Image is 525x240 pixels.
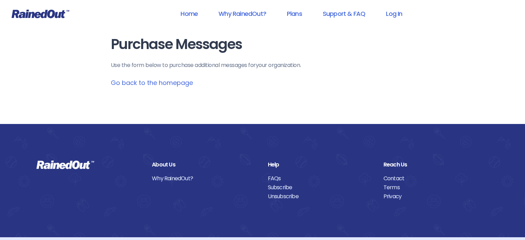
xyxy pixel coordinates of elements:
[314,6,374,21] a: Support & FAQ
[111,78,193,87] a: Go back to the homepage
[111,37,415,52] h1: Purchase Messages
[278,6,311,21] a: Plans
[152,174,257,183] a: Why RainedOut?
[383,192,489,201] a: Privacy
[152,160,257,169] div: About Us
[210,6,275,21] a: Why RainedOut?
[383,183,489,192] a: Terms
[383,174,489,183] a: Contact
[172,6,207,21] a: Home
[268,174,373,183] a: FAQs
[377,6,411,21] a: Log In
[268,160,373,169] div: Help
[268,192,373,201] a: Unsubscribe
[111,61,415,69] p: Use the form below to purchase additional messages for your organization .
[268,183,373,192] a: Subscribe
[383,160,489,169] div: Reach Us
